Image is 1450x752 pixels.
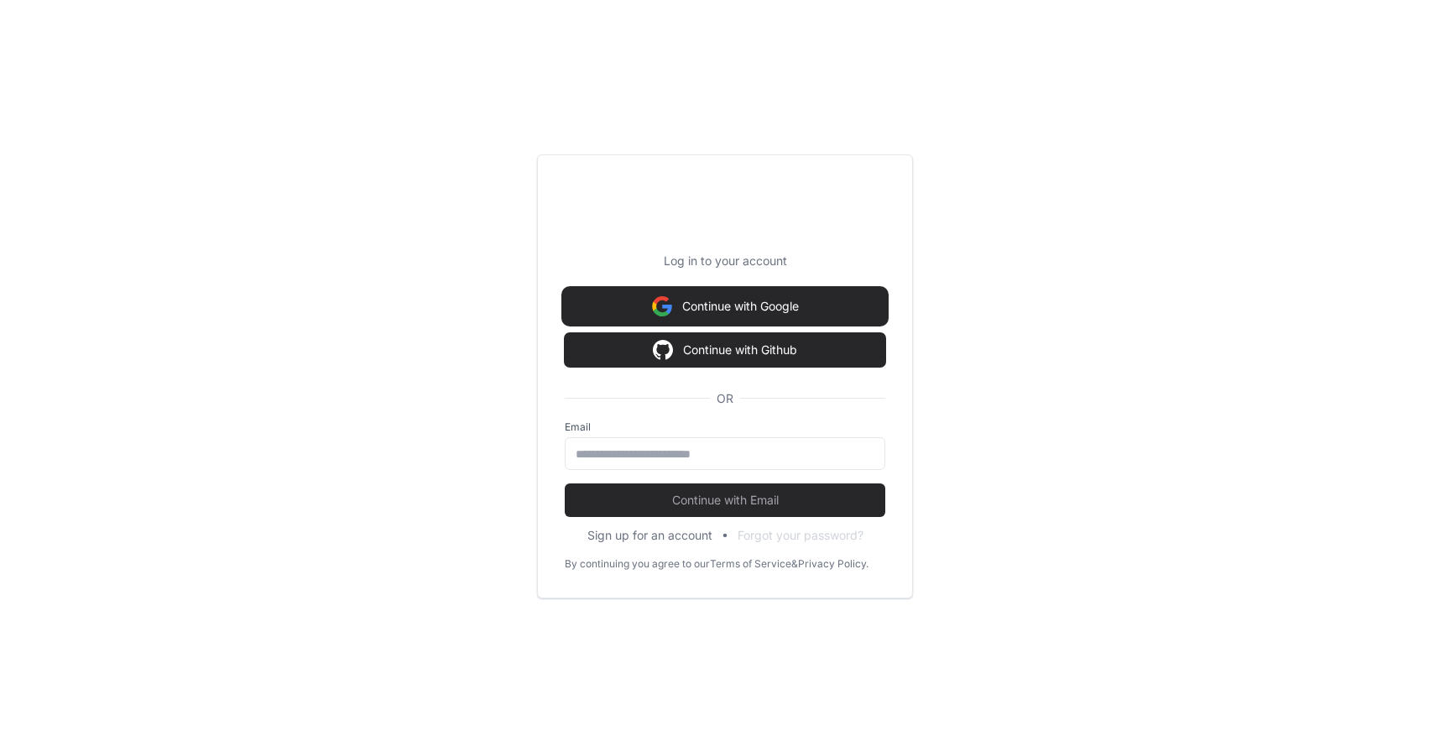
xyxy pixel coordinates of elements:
p: Log in to your account [565,253,885,269]
a: Terms of Service [710,557,791,571]
button: Forgot your password? [738,527,863,544]
img: Sign in with google [652,290,672,323]
span: OR [710,390,740,407]
img: Sign in with google [653,333,673,367]
div: & [791,557,798,571]
div: By continuing you agree to our [565,557,710,571]
button: Continue with Github [565,333,885,367]
a: Privacy Policy. [798,557,868,571]
button: Continue with Email [565,483,885,517]
span: Continue with Email [565,492,885,509]
button: Sign up for an account [587,527,712,544]
button: Continue with Google [565,290,885,323]
label: Email [565,420,885,434]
